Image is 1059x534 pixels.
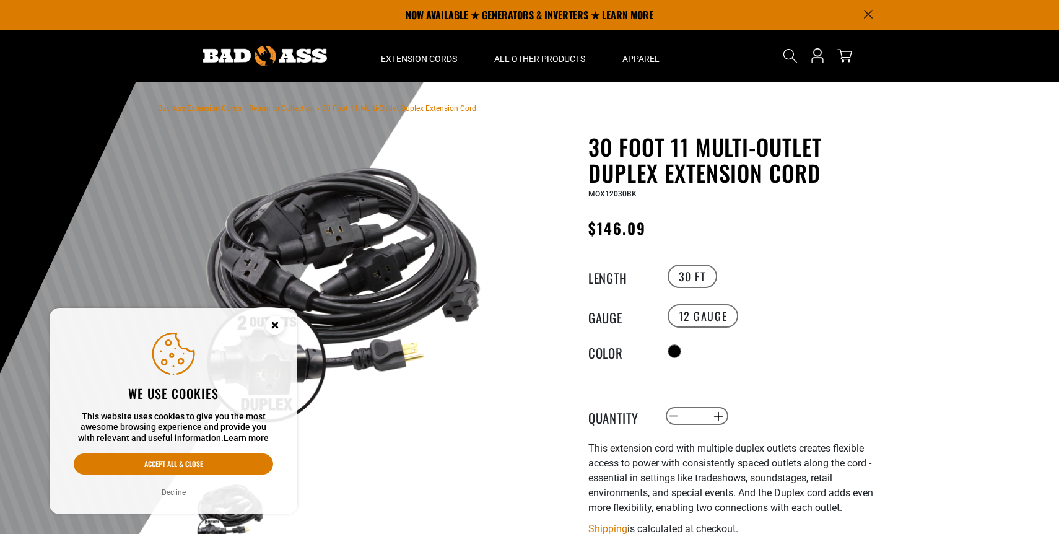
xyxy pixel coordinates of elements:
[588,308,650,324] legend: Gauge
[668,265,717,288] label: 30 FT
[668,304,739,328] label: 12 Gauge
[50,308,297,515] aside: Cookie Consent
[158,100,476,115] nav: breadcrumbs
[588,268,650,284] legend: Length
[224,433,269,443] a: Learn more
[381,53,457,64] span: Extension Cords
[362,30,476,82] summary: Extension Cords
[604,30,678,82] summary: Apparel
[249,104,315,113] a: Return to Collection
[158,486,190,499] button: Decline
[588,343,650,359] legend: Color
[244,104,246,113] span: ›
[494,53,585,64] span: All Other Products
[322,104,476,113] span: 30 Foot 11 Multi-Outlet Duplex Extension Cord
[588,190,637,198] span: MOX12030BK
[588,408,650,424] label: Quantity
[780,46,800,66] summary: Search
[317,104,320,113] span: ›
[476,30,604,82] summary: All Other Products
[194,136,493,435] img: black
[622,53,660,64] span: Apparel
[74,411,273,444] p: This website uses cookies to give you the most awesome browsing experience and provide you with r...
[588,442,873,514] span: This extension cord with multiple duplex outlets creates flexible access to power with consistent...
[158,104,242,113] a: Bad Ass Extension Cords
[74,453,273,475] button: Accept all & close
[74,385,273,401] h2: We use cookies
[203,46,327,66] img: Bad Ass Extension Cords
[588,217,647,239] span: $146.09
[588,134,892,186] h1: 30 Foot 11 Multi-Outlet Duplex Extension Cord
